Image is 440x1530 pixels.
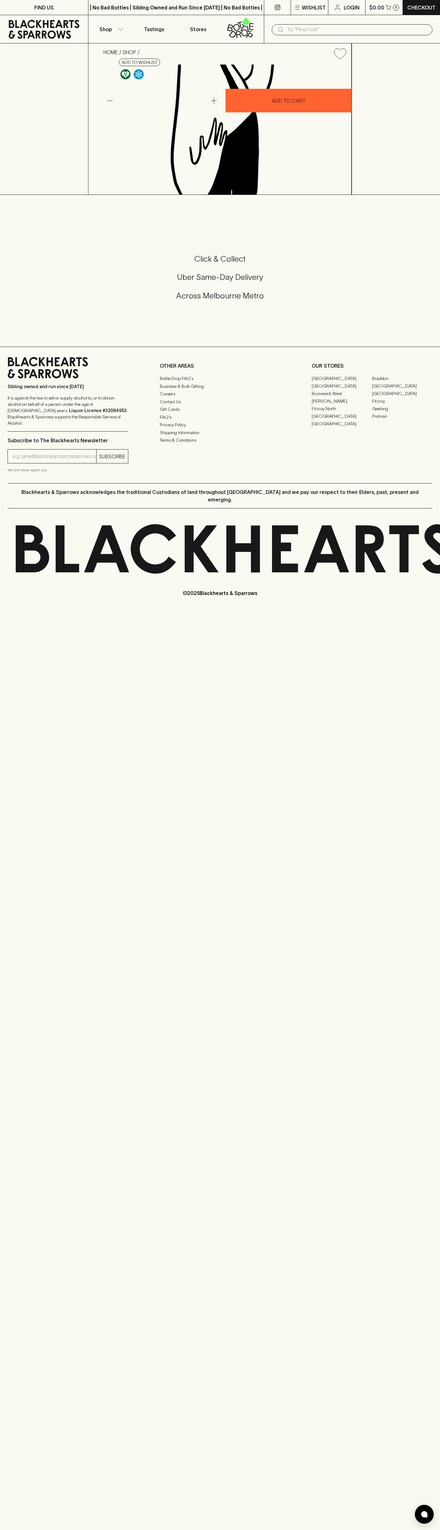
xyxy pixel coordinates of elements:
p: Blackhearts & Sparrows acknowledges the traditional Custodians of land throughout [GEOGRAPHIC_DAT... [12,488,428,503]
input: Try "Pinot noir" [287,25,427,35]
a: SHOP [123,49,136,55]
a: Shipping Information [160,429,281,436]
h5: Uber Same-Day Delivery [8,272,432,282]
button: SUBSCRIBE [97,450,128,463]
a: Fitzroy North [312,405,372,412]
a: Made without the use of any animal products. [119,68,132,81]
img: Rosenvale Artist Series Graciano Blend 2021 [98,65,351,195]
p: FIND US [34,4,54,11]
p: Shop [99,25,112,33]
p: ADD TO CART [272,97,305,105]
img: Chilled Red [134,69,144,79]
a: [GEOGRAPHIC_DATA] [312,412,372,420]
button: Shop [88,15,132,43]
a: Business & Bulk Gifting [160,382,281,390]
h5: Click & Collect [8,254,432,264]
p: SUBSCRIBE [99,453,125,460]
strong: Liquor License #32064953 [69,408,127,413]
button: Add to wishlist [331,46,349,62]
p: It is against the law to sell or supply alcohol to, or to obtain alcohol on behalf of a person un... [8,395,128,426]
a: [GEOGRAPHIC_DATA] [312,382,372,390]
div: Call to action block [8,229,432,334]
a: Stores [176,15,220,43]
a: [PERSON_NAME] [312,397,372,405]
a: FAQ's [160,413,281,421]
img: bubble-icon [421,1511,427,1517]
p: $0.00 [369,4,384,11]
a: [GEOGRAPHIC_DATA] [312,420,372,428]
a: [GEOGRAPHIC_DATA] [312,375,372,382]
a: Fitzroy [372,397,432,405]
p: We will never spam you [8,467,128,473]
p: Subscribe to The Blackhearts Newsletter [8,437,128,444]
a: Terms & Conditions [160,437,281,444]
a: Careers [160,390,281,398]
a: [GEOGRAPHIC_DATA] [372,390,432,397]
p: Tastings [144,25,164,33]
p: Login [344,4,359,11]
p: OUR STORES [312,362,432,370]
p: 0 [395,6,397,9]
a: Privacy Policy [160,421,281,429]
a: Gift Cards [160,406,281,413]
button: Add to wishlist [119,59,160,66]
a: Wonderful as is, but a slight chill will enhance the aromatics and give it a beautiful crunch. [132,68,145,81]
a: Geelong [372,405,432,412]
h5: Across Melbourne Metro [8,291,432,301]
img: Vegan [120,69,131,79]
p: Sibling owned and run since [DATE] [8,383,128,390]
a: Braddon [372,375,432,382]
input: e.g. jane@blackheartsandsparrows.com.au [13,451,96,462]
p: Stores [190,25,206,33]
a: Prahran [372,412,432,420]
a: Contact Us [160,398,281,405]
p: Wishlist [302,4,326,11]
a: Bottle Drop FAQ's [160,375,281,382]
a: Brunswick West [312,390,372,397]
button: ADD TO CART [226,89,352,112]
p: OTHER AREAS [160,362,281,370]
a: HOME [103,49,118,55]
a: [GEOGRAPHIC_DATA] [372,382,432,390]
a: Tastings [132,15,176,43]
p: Checkout [407,4,436,11]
